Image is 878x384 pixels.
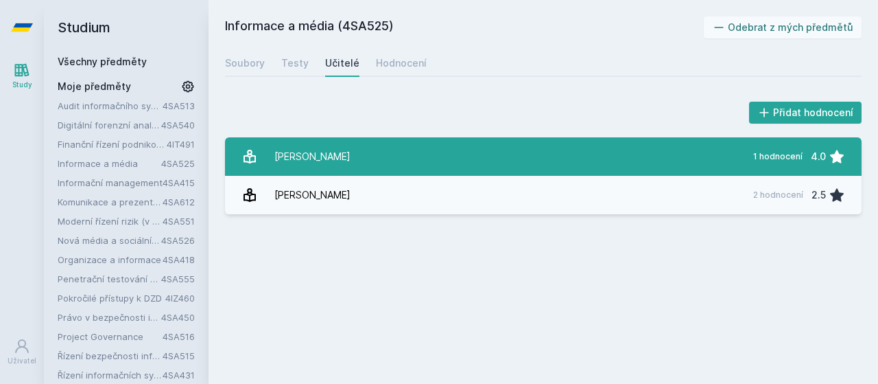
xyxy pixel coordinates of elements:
div: Soubory [225,56,265,70]
div: Učitelé [325,56,359,70]
a: Audit informačního systému [58,99,163,113]
a: 4SA540 [161,120,195,131]
a: 4SA515 [163,350,195,361]
div: Study [12,80,32,90]
a: Organizace a informace [58,253,163,267]
a: Study [3,55,41,97]
a: 4SA525 [161,158,195,169]
a: Finanční řízení podnikové informatiky [58,137,167,151]
div: 4.0 [811,143,826,170]
a: 4SA551 [163,216,195,227]
div: Uživatel [8,356,36,366]
a: [PERSON_NAME] 2 hodnocení 2.5 [225,176,862,214]
a: Testy [281,49,309,77]
a: Nová média a sociální sítě (v angličtině) [58,234,161,247]
a: 4SA612 [163,196,195,207]
a: [PERSON_NAME] 1 hodnocení 4.0 [225,137,862,176]
div: 2 hodnocení [753,190,803,201]
a: Informace a média [58,157,161,170]
div: 2.5 [811,181,826,209]
a: 4SA516 [163,331,195,342]
a: Penetrační testování bezpečnosti IS [58,272,161,286]
div: [PERSON_NAME] [274,181,351,209]
a: 4IT491 [167,139,195,150]
a: Digitální forenzní analýza [58,118,161,132]
a: 4SA431 [163,370,195,381]
div: Hodnocení [376,56,427,70]
a: Informační management [58,176,163,190]
a: 4SA513 [163,100,195,111]
a: Řízení informačních systémů (v angličtině) [58,368,163,382]
button: Přidat hodnocení [749,102,862,124]
a: Uživatel [3,331,41,373]
a: Moderní řízení rizik (v angličtině) [58,214,163,228]
h2: Informace a média (4SA525) [225,16,704,38]
a: Project Governance [58,330,163,343]
a: 4IZ460 [165,293,195,304]
button: Odebrat z mých předmětů [704,16,862,38]
a: 4SA415 [163,177,195,188]
div: [PERSON_NAME] [274,143,351,170]
a: Řízení bezpečnosti informačních systémů [58,349,163,363]
div: Testy [281,56,309,70]
a: Hodnocení [376,49,427,77]
div: 1 hodnocení [753,151,803,162]
a: 4SA555 [161,273,195,284]
span: Moje předměty [58,80,131,93]
a: Všechny předměty [58,56,147,67]
a: 4SA450 [161,312,195,323]
a: Komunikace a prezentace informací (v angličtině) [58,195,163,209]
a: Soubory [225,49,265,77]
a: 4SA526 [161,235,195,246]
a: Právo v bezpečnosti informačních systémů [58,310,161,324]
a: Učitelé [325,49,359,77]
a: 4SA418 [163,254,195,265]
a: Pokročilé přístupy k DZD [58,291,165,305]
